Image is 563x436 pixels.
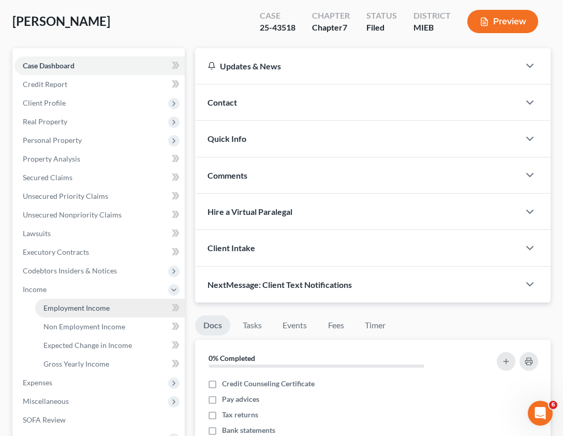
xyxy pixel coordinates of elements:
strong: 0% Completed [209,354,255,362]
a: Expected Change in Income [35,336,185,355]
a: Gross Yearly Income [35,355,185,373]
span: Employment Income [43,303,110,312]
span: Credit Counseling Certificate [222,379,315,389]
span: Property Analysis [23,154,80,163]
a: Unsecured Nonpriority Claims [14,206,185,224]
span: 6 [549,401,557,409]
div: Filed [366,22,397,34]
div: District [413,10,451,22]
span: Lawsuits [23,229,51,238]
div: Chapter [312,10,350,22]
div: Chapter [312,22,350,34]
a: Unsecured Priority Claims [14,187,185,206]
span: Non Employment Income [43,322,125,331]
span: Expenses [23,378,52,387]
span: Unsecured Priority Claims [23,192,108,200]
a: Executory Contracts [14,243,185,261]
span: [PERSON_NAME] [12,13,110,28]
span: Income [23,285,47,294]
span: Unsecured Nonpriority Claims [23,210,122,219]
span: Hire a Virtual Paralegal [208,207,292,216]
a: Credit Report [14,75,185,94]
span: Personal Property [23,136,82,144]
span: Real Property [23,117,67,126]
a: Secured Claims [14,168,185,187]
span: Miscellaneous [23,397,69,405]
div: 25-43518 [260,22,295,34]
span: Tax returns [222,410,258,420]
div: MIEB [413,22,451,34]
div: Case [260,10,295,22]
span: Case Dashboard [23,61,75,70]
a: Lawsuits [14,224,185,243]
span: Gross Yearly Income [43,359,109,368]
a: Non Employment Income [35,317,185,336]
span: 7 [343,22,347,32]
span: Client Profile [23,98,66,107]
a: Employment Income [35,299,185,317]
span: Secured Claims [23,173,72,182]
span: Bank statements [222,425,275,435]
span: Credit Report [23,80,67,89]
a: Property Analysis [14,150,185,168]
a: Docs [195,315,230,336]
a: Events [274,315,315,336]
button: Preview [467,10,538,33]
a: Tasks [234,315,270,336]
span: Executory Contracts [23,248,89,256]
span: Contact [208,97,237,107]
a: Case Dashboard [14,56,185,75]
span: Client Intake [208,243,255,253]
span: NextMessage: Client Text Notifications [208,280,352,289]
span: Codebtors Insiders & Notices [23,266,117,275]
span: Pay advices [222,394,259,404]
span: Quick Info [208,134,246,143]
a: Fees [319,315,352,336]
span: Comments [208,170,247,180]
a: SOFA Review [14,411,185,429]
a: Timer [357,315,394,336]
div: Status [366,10,397,22]
div: Updates & News [208,61,507,71]
iframe: Intercom live chat [528,401,553,426]
span: SOFA Review [23,415,66,424]
span: Expected Change in Income [43,341,132,350]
